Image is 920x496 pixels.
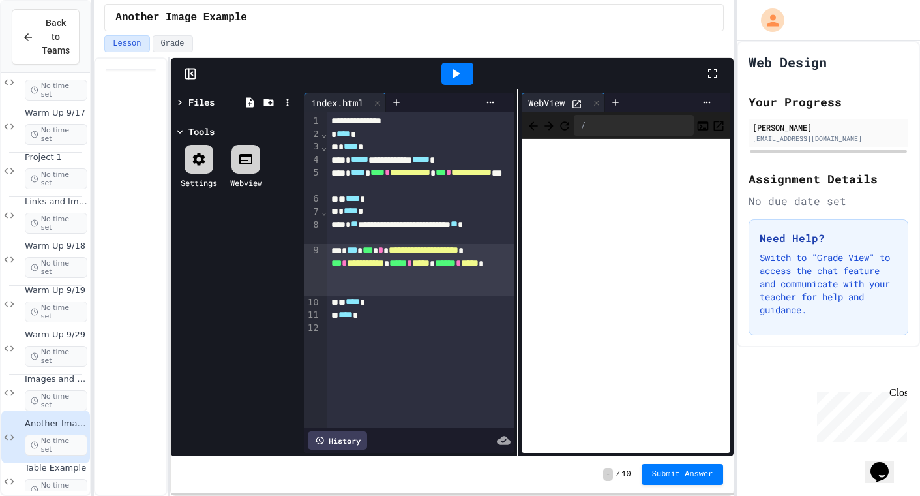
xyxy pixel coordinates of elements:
[522,139,731,454] iframe: Web Preview
[304,140,321,153] div: 3
[616,469,620,480] span: /
[603,468,613,481] span: -
[304,128,321,141] div: 2
[25,108,87,119] span: Warm Up 9/17
[760,230,897,246] h3: Need Help?
[558,117,571,133] button: Refresh
[304,153,321,166] div: 4
[115,10,247,25] span: Another Image Example
[304,244,321,296] div: 9
[25,302,87,322] span: No time set
[749,93,908,111] h2: Your Progress
[321,206,327,217] span: Fold line
[621,469,631,480] span: 10
[749,193,908,209] div: No due date set
[752,121,904,133] div: [PERSON_NAME]
[749,170,908,188] h2: Assignment Details
[696,117,709,133] button: Console
[747,5,788,35] div: My Account
[304,166,321,193] div: 5
[304,296,321,309] div: 10
[304,193,321,206] div: 6
[25,435,87,456] span: No time set
[542,117,556,133] span: Forward
[321,129,327,139] span: Fold line
[574,115,694,136] div: /
[321,142,327,152] span: Fold line
[230,177,262,189] div: Webview
[527,117,540,133] span: Back
[25,196,87,208] span: Links and Image Example
[153,35,193,52] button: Grade
[25,80,87,101] span: No time set
[25,124,87,145] span: No time set
[652,469,713,480] span: Submit Answer
[25,257,87,278] span: No time set
[304,93,386,112] div: index.html
[25,285,87,296] span: Warm Up 9/19
[188,125,215,138] div: Tools
[25,168,87,189] span: No time set
[752,134,904,144] div: [EMAIL_ADDRESS][DOMAIN_NAME]
[712,117,725,133] button: Open in new tab
[25,418,87,429] span: Another Image Example
[308,431,367,450] div: History
[5,5,90,83] div: Chat with us now!Close
[642,464,724,485] button: Submit Answer
[188,95,215,109] div: Files
[304,309,321,322] div: 11
[25,330,87,341] span: Warm Up 9/29
[181,177,217,189] div: Settings
[812,387,907,442] iframe: chat widget
[25,346,87,367] span: No time set
[304,219,321,245] div: 8
[25,374,87,385] span: Images and Hyperlinks Lab
[304,206,321,219] div: 7
[749,53,827,71] h1: Web Design
[760,251,897,317] p: Switch to "Grade View" to access the chat feature and communicate with your teacher for help and ...
[25,390,87,411] span: No time set
[25,241,87,252] span: Warm Up 9/18
[522,93,605,112] div: WebView
[522,96,571,110] div: WebView
[304,115,321,128] div: 1
[25,213,87,234] span: No time set
[865,444,907,483] iframe: chat widget
[42,16,70,57] span: Back to Teams
[304,322,321,335] div: 12
[304,96,370,110] div: index.html
[104,35,149,52] button: Lesson
[25,463,87,474] span: Table Example
[12,9,80,65] button: Back to Teams
[25,152,87,163] span: Project 1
